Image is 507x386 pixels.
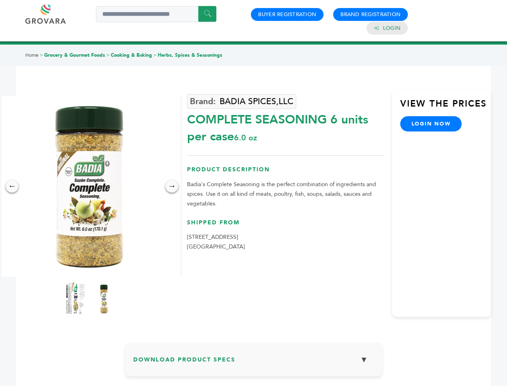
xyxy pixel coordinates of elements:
h3: Shipped From [187,219,384,233]
h3: Product Description [187,166,384,180]
a: login now [400,116,462,131]
span: > [106,52,110,58]
button: ▼ [354,351,374,368]
h3: Download Product Specs [133,351,374,374]
a: Buyer Registration [258,11,316,18]
a: Login [383,25,401,32]
span: 6.0 oz [234,132,257,143]
img: COMPLETE SEASONING® 6 units per case 6.0 oz Product Label [66,283,86,315]
div: ← [6,180,18,193]
a: Home [25,52,39,58]
a: BADIA SPICES,LLC [187,94,296,109]
span: > [40,52,43,58]
div: COMPLETE SEASONING 6 units per case [187,107,384,145]
div: → [165,180,178,193]
h3: View the Prices [400,98,491,116]
span: > [153,52,157,58]
a: Grocery & Gourmet Foods [44,52,105,58]
a: Herbs, Spices & Seasonings [158,52,222,58]
a: Brand Registration [340,11,401,18]
a: Cooking & Baking [111,52,152,58]
input: Search a product or brand... [96,6,216,22]
img: COMPLETE SEASONING® 6 units per case 6.0 oz [94,283,114,315]
p: Badia's Complete Seasoning is the perfect combination of ingredients and spices. Use it on all ki... [187,180,384,209]
p: [STREET_ADDRESS] [GEOGRAPHIC_DATA] [187,232,384,252]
